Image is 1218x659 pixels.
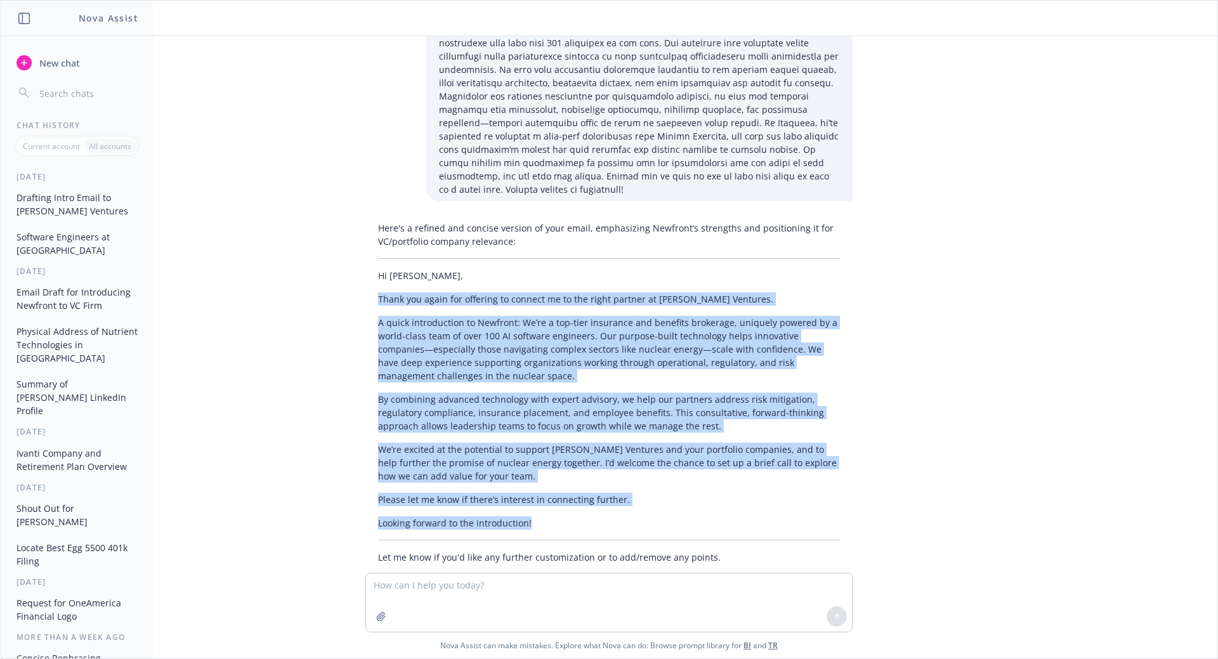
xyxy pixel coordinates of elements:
[11,226,143,261] button: Software Engineers at [GEOGRAPHIC_DATA]
[1,482,153,493] div: [DATE]
[11,321,143,369] button: Physical Address of Nutrient Technologies in [GEOGRAPHIC_DATA]
[11,443,143,477] button: Ivanti Company and Retirement Plan Overview
[23,141,80,152] p: Current account
[743,640,751,651] a: BI
[378,443,840,483] p: We’re excited at the potential to support [PERSON_NAME] Ventures and your portfolio companies, an...
[378,516,840,530] p: Looking forward to the introduction!
[11,498,143,532] button: Shout Out for [PERSON_NAME]
[768,640,778,651] a: TR
[1,171,153,182] div: [DATE]
[11,187,143,221] button: Drafting Intro Email to [PERSON_NAME] Ventures
[89,141,131,152] p: All accounts
[378,551,840,564] p: Let me know if you'd like any further customization or to add/remove any points.
[378,493,840,506] p: Please let me know if there’s interest in connecting further.
[1,577,153,587] div: [DATE]
[11,374,143,421] button: Summary of [PERSON_NAME] LinkedIn Profile
[1,426,153,437] div: [DATE]
[378,316,840,382] p: A quick introduction to Newfront: We’re a top-tier insurance and benefits brokerage, uniquely pow...
[11,537,143,571] button: Locate Best Egg 5500 401k Filing
[79,11,138,25] h1: Nova Assist
[37,56,80,70] span: New chat
[37,84,138,102] input: Search chats
[11,282,143,316] button: Email Draft for Introducing Newfront to VC Firm
[1,266,153,277] div: [DATE]
[378,269,840,282] p: Hi [PERSON_NAME],
[11,592,143,627] button: Request for OneAmerica Financial Logo
[378,292,840,306] p: Thank you again for offering to connect me to the right partner at [PERSON_NAME] Ventures.
[1,632,153,643] div: More than a week ago
[6,632,1212,658] span: Nova Assist can make mistakes. Explore what Nova can do: Browse prompt library for and
[1,120,153,131] div: Chat History
[11,51,143,74] button: New chat
[378,393,840,433] p: By combining advanced technology with expert advisory, we help our partners address risk mitigati...
[378,221,840,248] p: Here's a refined and concise version of your email, emphasizing Newfront’s strengths and position...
